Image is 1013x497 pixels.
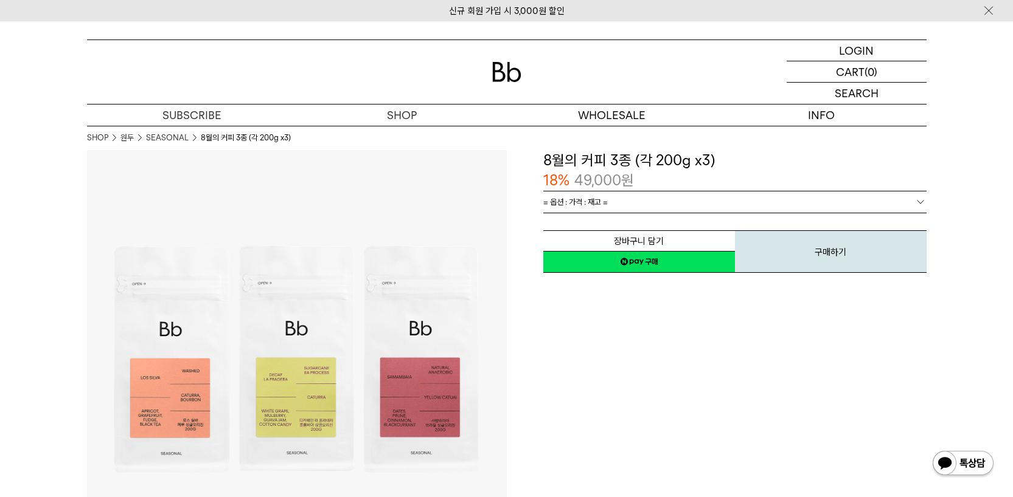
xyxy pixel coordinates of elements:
img: 카카오톡 채널 1:1 채팅 버튼 [931,450,995,479]
a: 신규 회원 가입 시 3,000원 할인 [449,5,565,16]
a: 새창 [543,251,735,273]
a: 원두 [120,132,134,144]
p: 18% [543,170,569,191]
button: 구매하기 [735,230,927,273]
p: SEARCH [835,83,879,104]
p: CART [836,61,865,82]
p: 49,000 [574,170,634,191]
a: SUBSCRIBE [87,105,297,126]
li: 8월의 커피 3종 (각 200g x3) [201,132,291,144]
button: 장바구니 담기 [543,230,735,252]
p: LOGIN [839,40,874,61]
span: = 옵션 : 가격 : 재고 = [543,191,608,213]
h3: 8월의 커피 3종 (각 200g x3) [543,150,927,171]
a: LOGIN [787,40,927,61]
span: 원 [621,171,634,189]
a: SEASONAL [146,132,189,144]
a: CART (0) [787,61,927,83]
a: SHOP [297,105,507,126]
img: 로고 [492,62,521,82]
p: WHOLESALE [507,105,717,126]
p: (0) [865,61,877,82]
p: INFO [717,105,927,126]
a: SHOP [87,132,108,144]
